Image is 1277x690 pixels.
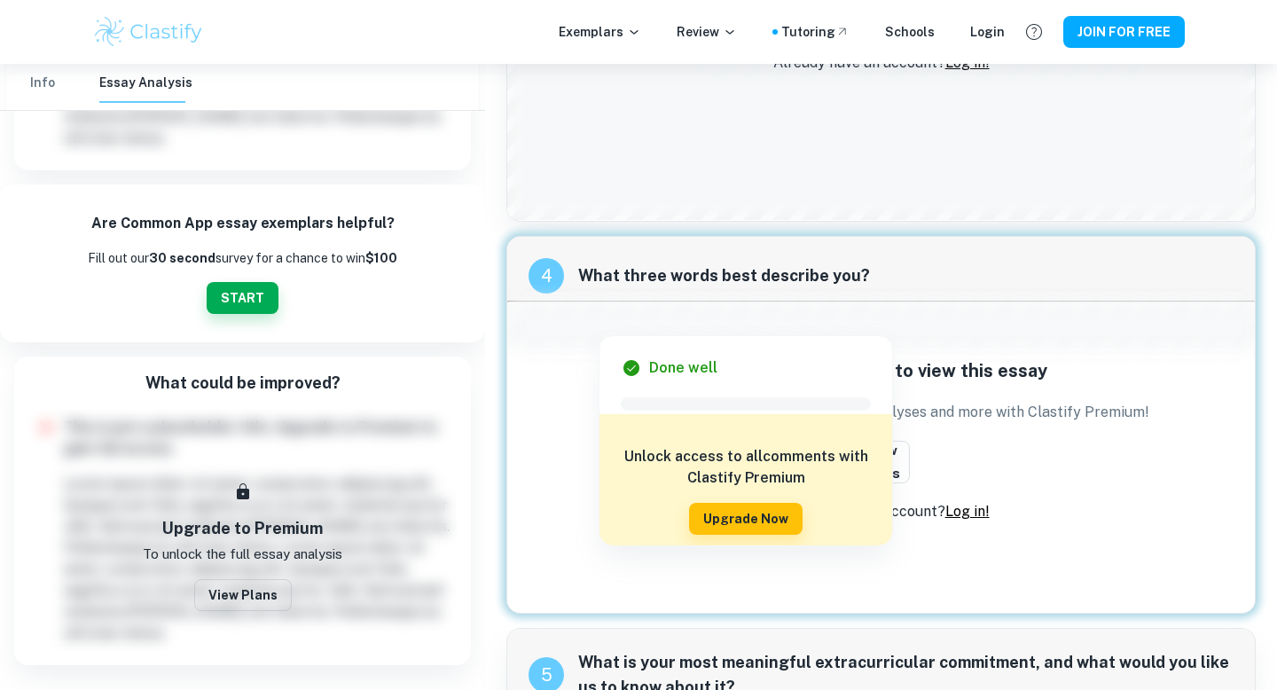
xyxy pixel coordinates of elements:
[1063,16,1185,48] button: JOIN FOR FREE
[91,213,395,235] h6: Are Common App essay exemplars helpful?
[21,64,64,103] button: Info
[945,503,990,520] a: Log in!
[92,14,205,50] img: Clastify logo
[677,22,737,42] p: Review
[608,446,883,489] h6: Unlock access to all comments with Clastify Premium
[88,248,397,268] p: Fill out our survey for a chance to win
[149,251,215,265] b: 30 second
[143,545,342,565] p: To unlock the full essay analysis
[945,54,990,71] a: Log in!
[207,282,278,314] button: START
[689,503,803,535] button: Upgrade Now
[529,258,564,294] div: recipe
[99,64,192,103] button: Essay Analysis
[365,251,397,265] strong: $100
[649,357,717,379] h6: Done well
[194,579,292,611] button: View Plans
[885,22,935,42] a: Schools
[781,22,850,42] a: Tutoring
[1019,17,1049,47] button: Help and Feedback
[578,263,1234,288] span: What three words best describe you?
[970,22,1005,42] a: Login
[559,22,641,42] p: Exemplars
[28,371,457,396] h6: What could be improved?
[162,516,323,541] h6: Upgrade to Premium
